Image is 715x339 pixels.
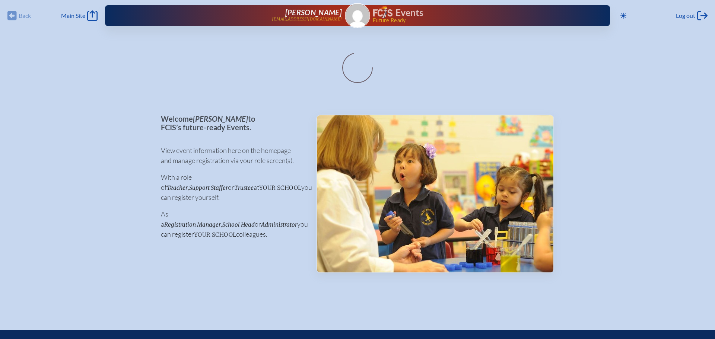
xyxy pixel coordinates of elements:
[234,184,254,191] span: Trustee
[164,221,221,228] span: Registration Manager
[161,172,304,202] p: With a role of , or at you can register yourself.
[189,184,228,191] span: Support Staffer
[222,221,255,228] span: School Head
[161,209,304,239] p: As a , or you can register colleagues.
[285,8,342,17] span: [PERSON_NAME]
[373,18,586,23] span: Future Ready
[193,114,248,123] span: [PERSON_NAME]
[194,231,236,238] span: your school
[373,6,586,23] div: FCIS Events — Future ready
[161,115,304,131] p: Welcome to FCIS’s future-ready Events.
[346,4,369,28] img: Gravatar
[272,17,342,22] p: [EMAIL_ADDRESS][DOMAIN_NAME]
[129,8,342,23] a: [PERSON_NAME][EMAIL_ADDRESS][DOMAIN_NAME]
[161,145,304,166] p: View event information here on the homepage and manage registration via your role screen(s).
[61,10,98,21] a: Main Site
[259,184,301,191] span: your school
[61,12,85,19] span: Main Site
[676,12,695,19] span: Log out
[345,3,370,28] a: Gravatar
[317,115,553,272] img: Events
[167,184,188,191] span: Teacher
[261,221,297,228] span: Administrator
